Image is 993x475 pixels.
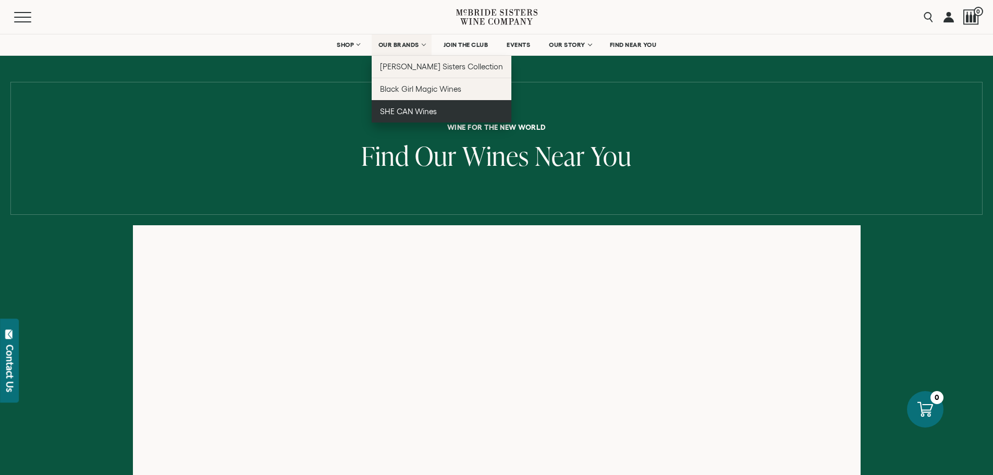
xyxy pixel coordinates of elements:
[5,345,15,392] div: Contact Us
[444,41,488,48] span: JOIN THE CLUB
[361,138,409,174] span: Find
[372,55,512,78] a: [PERSON_NAME] Sisters Collection
[591,138,632,174] span: You
[380,107,437,116] span: SHE CAN Wines
[415,138,457,174] span: Our
[372,100,512,123] a: SHE CAN Wines
[14,12,52,22] button: Mobile Menu Trigger
[372,78,512,100] a: Black Girl Magic Wines
[507,41,530,48] span: EVENTS
[372,34,432,55] a: OUR BRANDS
[542,34,598,55] a: OUR STORY
[549,41,585,48] span: OUR STORY
[610,41,657,48] span: FIND NEAR YOU
[462,138,529,174] span: Wines
[330,34,366,55] a: SHOP
[337,41,354,48] span: SHOP
[974,7,983,16] span: 0
[380,84,461,93] span: Black Girl Magic Wines
[603,34,664,55] a: FIND NEAR YOU
[930,391,943,404] div: 0
[535,138,585,174] span: Near
[378,41,419,48] span: OUR BRANDS
[500,34,537,55] a: EVENTS
[437,34,495,55] a: JOIN THE CLUB
[380,62,504,71] span: [PERSON_NAME] Sisters Collection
